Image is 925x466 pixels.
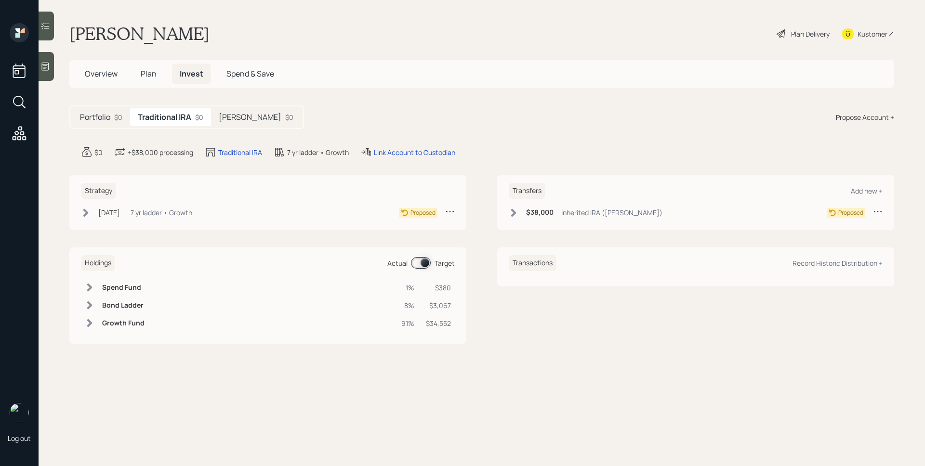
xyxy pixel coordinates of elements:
[426,300,451,311] div: $3,067
[102,319,145,327] h6: Growth Fund
[374,147,455,157] div: Link Account to Custodian
[85,68,118,79] span: Overview
[218,147,262,157] div: Traditional IRA
[226,68,274,79] span: Spend & Save
[285,112,293,122] div: $0
[98,207,120,218] div: [DATE]
[387,258,408,268] div: Actual
[838,208,863,217] div: Proposed
[426,318,451,328] div: $34,552
[81,183,116,199] h6: Strategy
[858,29,887,39] div: Kustomer
[138,113,191,122] h5: Traditional IRA
[102,301,145,310] h6: Bond Ladder
[80,113,110,122] h5: Portfolio
[69,23,210,44] h1: [PERSON_NAME]
[180,68,203,79] span: Invest
[426,283,451,293] div: $380
[131,207,192,218] div: 7 yr ladder • Growth
[219,113,281,122] h5: [PERSON_NAME]
[94,147,103,157] div: $0
[195,112,203,122] div: $0
[851,186,883,195] div: Add new +
[401,318,414,328] div: 91%
[8,434,31,443] div: Log out
[509,255,556,271] h6: Transactions
[836,112,894,122] div: Propose Account +
[410,208,436,217] div: Proposed
[128,147,193,157] div: +$38,000 processing
[401,300,414,311] div: 8%
[526,208,554,217] h6: $38,000
[435,258,455,268] div: Target
[509,183,545,199] h6: Transfers
[81,255,115,271] h6: Holdings
[102,284,145,292] h6: Spend Fund
[287,147,349,157] div: 7 yr ladder • Growth
[10,403,29,422] img: james-distasi-headshot.png
[141,68,157,79] span: Plan
[791,29,830,39] div: Plan Delivery
[401,283,414,293] div: 1%
[793,259,883,268] div: Record Historic Distribution +
[114,112,122,122] div: $0
[561,207,662,218] div: Inherited IRA ([PERSON_NAME])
